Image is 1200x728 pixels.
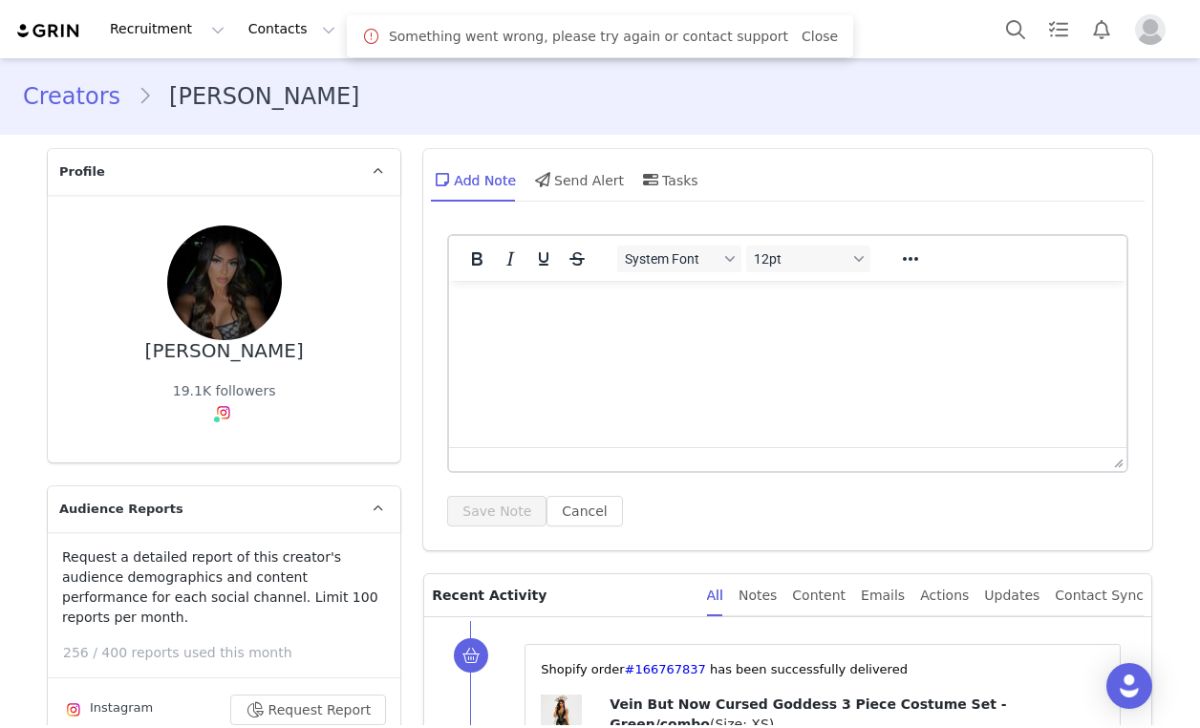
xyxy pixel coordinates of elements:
a: Tasks [1038,8,1080,51]
img: d4b801b2-3541-4f67-90b3-abe461a43696--s.jpg [167,225,282,340]
p: 256 / 400 reports used this month [63,643,400,663]
button: Cancel [546,496,622,526]
div: Notes [739,574,777,617]
button: Recruitment [98,8,236,51]
span: Something went wrong, please try again or contact support [389,27,788,47]
img: instagram.svg [66,702,81,717]
div: [PERSON_NAME] [145,340,304,362]
a: #166767837 [624,662,705,676]
p: Request a detailed report of this creator's audience demographics and content performance for eac... [62,547,386,628]
button: Strikethrough [561,246,593,272]
div: Updates [984,574,1039,617]
button: Reveal or hide additional toolbar items [894,246,927,272]
button: Underline [527,246,560,272]
div: 19.1K followers [173,381,276,401]
button: Content [458,8,562,51]
img: instagram.svg [216,405,231,420]
div: Instagram [62,698,153,721]
img: placeholder-profile.jpg [1135,14,1166,45]
div: All [707,574,723,617]
div: Actions [920,574,969,617]
button: Font sizes [746,246,870,272]
div: Send Alert [531,157,624,203]
button: Fonts [617,246,741,272]
div: Content [792,574,846,617]
button: Search [995,8,1037,51]
p: Hey [PERSON_NAME], Your proposal has been accepted! We're so excited to have you be apart of the ... [8,8,528,69]
a: Creators [23,79,138,114]
button: Program [348,8,457,51]
button: Notifications [1081,8,1123,51]
button: Save Note [447,496,546,526]
a: Close [802,29,838,44]
button: Bold [461,246,493,272]
div: Emails [861,574,905,617]
button: Italic [494,246,526,272]
img: grin logo [15,22,82,40]
span: System Font [625,251,718,267]
div: Add Note [431,157,516,203]
iframe: Rich Text Area [449,281,1126,447]
div: Contact Sync [1055,574,1144,617]
span: Audience Reports [59,500,183,519]
p: Recent Activity [432,574,691,616]
div: Press the Up and Down arrow keys to resize the editor. [1106,448,1126,471]
span: ⁨Shopify⁩ order⁨ ⁩ has been successfully delivered [541,662,908,676]
div: Open Intercom Messenger [1106,663,1152,709]
button: Request Report [230,695,387,725]
span: Profile [59,162,105,182]
button: Profile [1124,14,1185,45]
span: 12pt [754,251,847,267]
a: Community [562,8,671,51]
button: Contacts [237,8,347,51]
div: Tasks [639,157,698,203]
